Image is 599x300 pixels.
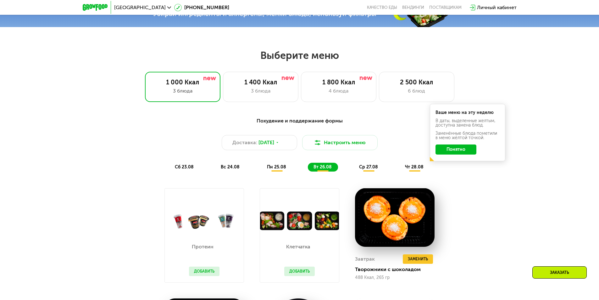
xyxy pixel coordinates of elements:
span: Доставка: [232,139,257,146]
span: вс 24.08 [221,164,240,170]
div: Завтрак [355,254,375,264]
span: [GEOGRAPHIC_DATA] [114,5,166,10]
div: 6 блюд [385,87,448,95]
div: 3 блюда [230,87,292,95]
span: вт 26.08 [313,164,332,170]
div: 4 блюда [308,87,370,95]
div: 1 000 Ккал [152,78,214,86]
span: ср 27.08 [359,164,378,170]
div: В даты, выделенные желтым, доступна замена блюд. [435,119,500,127]
button: Добавить [284,267,315,276]
div: Личный кабинет [477,4,517,11]
span: пн 25.08 [267,164,286,170]
div: Ваше меню на эту неделю [435,110,500,115]
div: Заменённые блюда пометили в меню жёлтой точкой. [435,131,500,140]
h2: Выберите меню [20,49,579,62]
a: Вендинги [402,5,424,10]
span: Заменить [408,256,428,262]
div: 1 800 Ккал [308,78,370,86]
div: 1 400 Ккал [230,78,292,86]
span: сб 23.08 [175,164,194,170]
a: [PHONE_NUMBER] [174,4,229,11]
div: 488 Ккал, 265 гр [355,275,435,280]
div: Творожники с шоколадом [355,266,440,273]
p: Протеин [189,244,216,249]
button: Понятно [435,144,476,155]
span: чт 28.08 [405,164,424,170]
span: [DATE] [258,139,274,146]
div: Заказать [532,266,587,279]
p: Клетчатка [284,244,312,249]
button: Заменить [403,254,433,264]
div: 2 500 Ккал [385,78,448,86]
div: поставщикам [429,5,462,10]
button: Добавить [189,267,219,276]
div: Похудение и поддержание формы [114,117,486,125]
a: Качество еды [367,5,397,10]
div: 3 блюда [152,87,214,95]
button: Настроить меню [302,135,378,150]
